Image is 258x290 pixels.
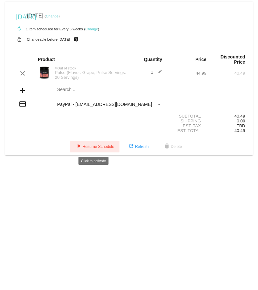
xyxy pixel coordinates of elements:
mat-icon: autorenew [15,25,23,33]
div: 40.49 [206,114,245,119]
input: Search... [57,87,162,92]
strong: Price [195,57,206,62]
mat-icon: lock_open [15,35,23,44]
div: Est. Total [168,128,206,133]
mat-icon: delete [163,143,171,150]
button: Delete [158,141,187,152]
img: Image-1-Carousel-Pulse-20S-Grape-Transp.png [38,66,51,79]
button: Refresh [122,141,154,152]
span: Refresh [127,144,149,149]
span: 40.49 [234,128,245,133]
small: Changeable before [DATE] [27,37,70,41]
a: Change [46,14,58,18]
div: Est. Tax [168,123,206,128]
span: Delete [163,144,182,149]
mat-icon: [DATE] [15,12,23,20]
span: 1 [151,70,162,75]
div: Subtotal [168,114,206,119]
div: 40.49 [206,71,245,76]
mat-icon: credit_card [19,100,26,108]
small: ( ) [45,14,60,18]
small: ( ) [84,27,99,31]
strong: Quantity [144,57,162,62]
div: Out of stock [52,67,129,70]
a: Change [85,27,98,31]
mat-icon: add [19,87,26,94]
strong: Product [38,57,55,62]
div: 44.99 [168,71,206,76]
div: Shipping [168,119,206,123]
mat-select: Payment Method [57,102,162,107]
mat-icon: refresh [127,143,135,150]
button: Resume Schedule [70,141,119,152]
mat-icon: play_arrow [75,143,83,150]
span: Resume Schedule [75,144,114,149]
mat-icon: not_interested [55,67,57,69]
mat-icon: edit [154,69,162,77]
div: Pulse (Flavor: Grape, Pulse Servings: 20 Servings) [52,70,129,80]
mat-icon: live_help [72,35,80,44]
span: 0.00 [237,119,245,123]
small: 1 item scheduled for Every 5 weeks [13,27,83,31]
strong: Discounted Price [221,54,245,65]
mat-icon: clear [19,69,26,77]
span: TBD [237,123,245,128]
span: PayPal - [EMAIL_ADDRESS][DOMAIN_NAME] [57,102,152,107]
